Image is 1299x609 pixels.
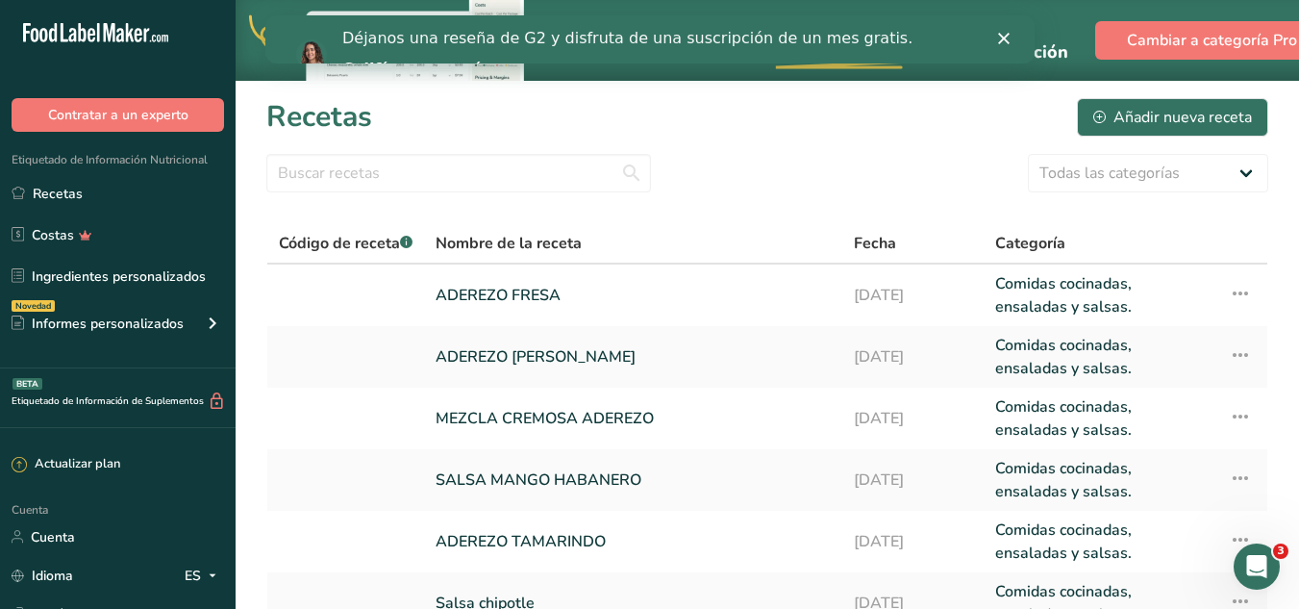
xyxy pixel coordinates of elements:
a: [DATE] [854,272,973,318]
a: ADEREZO FRESA [436,272,831,318]
font: Cuenta [31,528,75,546]
a: SALSA MANGO HABANERO [436,457,831,503]
a: ADEREZO TAMARINDO [436,519,831,565]
font: [DATE] [854,531,904,552]
font: 3 [1277,545,1285,557]
iframe: Banner de chat en vivo de Intercom [265,15,1035,63]
font: Déjanos una reseña de G2 y disfruta de una suscripción de un mes gratis. [77,13,647,32]
font: Ingredientes personalizados [32,267,206,286]
font: función [1006,40,1068,63]
font: Comidas cocinadas, ensaladas y salsas. [995,458,1132,502]
font: Cambiar a categoría Pro [1127,30,1297,51]
font: Novedad [15,300,51,312]
div: Cerrar [733,17,752,29]
button: Añadir nueva receta [1077,98,1268,137]
img: Imagen de perfil de Reem [31,24,62,55]
font: Informes personalizados [32,315,184,333]
font: Idioma [32,567,73,585]
a: Comidas cocinadas, ensaladas y salsas. [995,395,1206,442]
font: ES [185,567,201,585]
input: Buscar recetas [266,154,651,192]
font: Actualizar plan [35,455,120,472]
font: SALSA MANGO HABANERO [436,469,641,491]
font: Cuenta [12,502,48,518]
font: ADEREZO TAMARINDO [436,531,606,552]
font: Categoría [995,233,1065,254]
font: Califícanos aquí [77,44,214,63]
a: Califícanos aquí [77,44,214,65]
font: Comidas cocinadas, ensaladas y salsas. [995,273,1132,317]
font: Añadir nueva receta [1113,107,1252,128]
font: Recetas [266,97,372,137]
font: [DATE] [854,408,904,429]
a: Comidas cocinadas, ensaladas y salsas. [995,519,1206,565]
font: Código de receta [279,233,400,254]
font: [DATE] [854,285,904,306]
font: Comidas cocinadas, ensaladas y salsas. [995,396,1132,441]
font: Nombre de la receta [436,233,582,254]
font: [DATE] [854,469,904,491]
font: Etiquetado de Información Nutricional [12,152,208,167]
a: Comidas cocinadas, ensaladas y salsas. [995,272,1206,318]
font: Comidas cocinadas, ensaladas y salsas. [995,520,1132,564]
a: [DATE] [854,395,973,442]
a: [DATE] [854,457,973,503]
a: [DATE] [854,334,973,380]
font: Fecha [854,233,896,254]
font: Recetas [33,185,83,203]
a: Comidas cocinadas, ensaladas y salsas. [995,457,1206,503]
font: [DATE] [854,346,904,368]
a: [DATE] [854,519,973,565]
a: MEZCLA CREMOSA ADEREZO [436,395,831,442]
font: ADEREZO FRESA [436,285,561,306]
a: ADEREZO [PERSON_NAME] [436,334,831,380]
font: Costas [32,226,74,244]
a: Comidas cocinadas, ensaladas y salsas. [995,334,1206,380]
font: MEZCLA CREMOSA ADEREZO [436,408,654,429]
font: BETA [16,378,38,390]
iframe: Chat en vivo de Intercom [1234,544,1280,590]
font: Comidas cocinadas, ensaladas y salsas. [995,335,1132,379]
font: Etiquetado de Información de Suplementos [12,394,204,408]
button: Contratar a un experto [12,98,224,132]
font: Contratar a un experto [48,106,188,124]
font: ADEREZO [PERSON_NAME] [436,346,636,368]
